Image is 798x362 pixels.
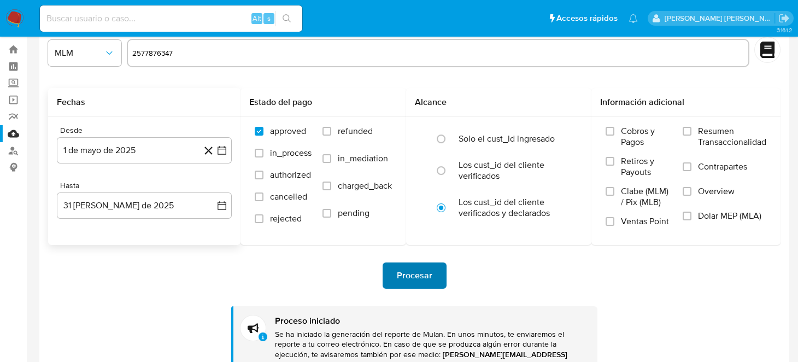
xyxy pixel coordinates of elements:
span: 3.161.2 [777,26,793,34]
button: search-icon [275,11,298,26]
a: Salir [778,13,790,24]
span: Accesos rápidos [556,13,618,24]
a: Notificaciones [629,14,638,23]
span: Alt [253,13,261,24]
input: Buscar usuario o caso... [40,11,302,26]
p: brenda.morenoreyes@mercadolibre.com.mx [665,13,775,24]
span: s [267,13,271,24]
